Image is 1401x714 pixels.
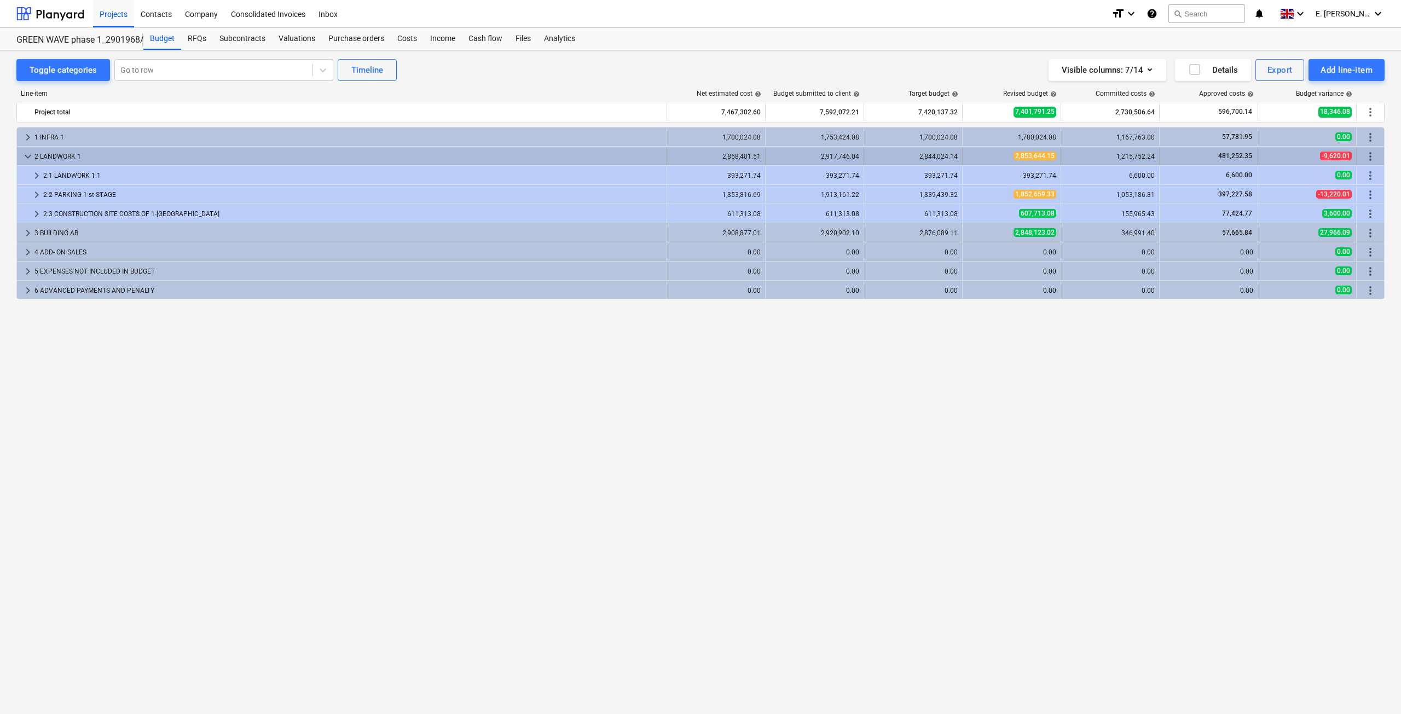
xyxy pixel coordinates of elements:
[770,133,859,141] div: 1,753,424.08
[1320,152,1352,160] span: -9,620.01
[1164,287,1253,294] div: 0.00
[21,284,34,297] span: keyboard_arrow_right
[1003,90,1057,97] div: Revised budget
[21,265,34,278] span: keyboard_arrow_right
[351,63,383,77] div: Timeline
[671,153,761,160] div: 2,858,401.51
[1335,132,1352,141] span: 0.00
[1066,268,1155,275] div: 0.00
[671,191,761,199] div: 1,853,816.69
[21,246,34,259] span: keyboard_arrow_right
[1255,59,1305,81] button: Export
[1225,171,1253,179] span: 6,600.00
[537,28,582,50] div: Analytics
[1066,153,1155,160] div: 1,215,752.24
[967,287,1056,294] div: 0.00
[1221,133,1253,141] span: 57,781.95
[1316,190,1352,199] span: -13,220.01
[1062,63,1153,77] div: Visible columns : 7/14
[34,263,662,280] div: 5 EXPENSES NOT INCLUDED IN BUDGET
[770,153,859,160] div: 2,917,746.04
[34,224,662,242] div: 3 BUILDING AB
[1322,209,1352,218] span: 3,600.00
[34,148,662,165] div: 2 LANDWORK 1
[1217,107,1253,117] span: 596,700.14
[143,28,181,50] a: Budget
[1066,133,1155,141] div: 1,167,763.00
[1217,152,1253,160] span: 481,252.35
[30,63,97,77] div: Toggle categories
[43,186,662,204] div: 2.2 PARKING 1-st STAGE
[1188,63,1238,77] div: Details
[1364,169,1377,182] span: More actions
[391,28,424,50] div: Costs
[770,268,859,275] div: 0.00
[34,243,662,261] div: 4 ADD- ON SALES
[1066,229,1155,237] div: 346,991.40
[869,248,958,256] div: 0.00
[1014,152,1056,160] span: 2,853,644.15
[1344,91,1352,97] span: help
[869,133,958,141] div: 1,700,024.08
[869,287,958,294] div: 0.00
[1066,172,1155,179] div: 6,600.00
[671,248,761,256] div: 0.00
[697,90,761,97] div: Net estimated cost
[1221,229,1253,236] span: 57,665.84
[1267,63,1293,77] div: Export
[34,129,662,146] div: 1 INFRA 1
[43,167,662,184] div: 2.1 LANDWORK 1.1
[30,188,43,201] span: keyboard_arrow_right
[1346,661,1401,714] iframe: Chat Widget
[770,103,859,121] div: 7,592,072.21
[21,150,34,163] span: keyboard_arrow_down
[770,287,859,294] div: 0.00
[671,133,761,141] div: 1,700,024.08
[851,91,860,97] span: help
[869,172,958,179] div: 393,271.74
[1221,210,1253,217] span: 77,424.77
[462,28,509,50] a: Cash flow
[272,28,322,50] a: Valuations
[671,287,761,294] div: 0.00
[869,268,958,275] div: 0.00
[338,59,397,81] button: Timeline
[21,131,34,144] span: keyboard_arrow_right
[671,103,761,121] div: 7,467,302.60
[1096,90,1155,97] div: Committed costs
[1364,246,1377,259] span: More actions
[752,91,761,97] span: help
[509,28,537,50] div: Files
[1321,63,1373,77] div: Add line-item
[1048,91,1057,97] span: help
[967,268,1056,275] div: 0.00
[908,90,958,97] div: Target budget
[1335,247,1352,256] span: 0.00
[770,229,859,237] div: 2,920,902.10
[181,28,213,50] a: RFQs
[1335,266,1352,275] span: 0.00
[1217,190,1253,198] span: 397,227.58
[1296,90,1352,97] div: Budget variance
[950,91,958,97] span: help
[30,169,43,182] span: keyboard_arrow_right
[1364,207,1377,220] span: More actions
[1175,59,1251,81] button: Details
[424,28,462,50] a: Income
[1066,191,1155,199] div: 1,053,186.81
[213,28,272,50] a: Subcontracts
[1014,190,1056,199] span: 1,852,659.33
[869,153,958,160] div: 2,844,024.14
[322,28,391,50] a: Purchase orders
[1318,107,1352,117] span: 18,346.08
[1364,106,1377,119] span: More actions
[1164,248,1253,256] div: 0.00
[967,248,1056,256] div: 0.00
[1364,150,1377,163] span: More actions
